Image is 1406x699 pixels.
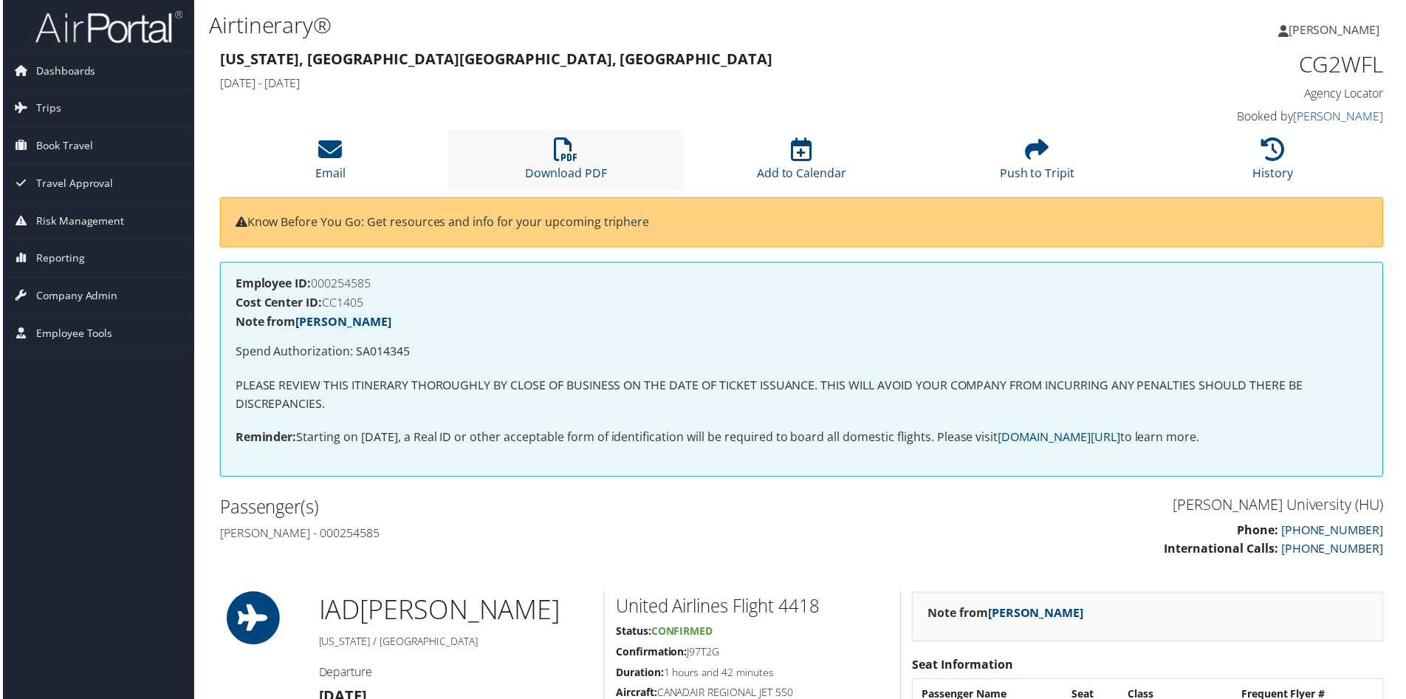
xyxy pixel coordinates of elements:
[1255,146,1295,182] a: History
[294,315,390,331] a: [PERSON_NAME]
[33,52,93,89] span: Dashboards
[999,431,1122,447] a: [DOMAIN_NAME][URL]
[233,214,1371,233] p: Know Before You Go: Get resources and info for your upcoming trip
[218,49,772,69] strong: [US_STATE], [GEOGRAPHIC_DATA] [GEOGRAPHIC_DATA], [GEOGRAPHIC_DATA]
[1111,109,1386,125] h4: Booked by
[33,90,58,127] span: Trips
[1295,109,1386,125] a: [PERSON_NAME]
[1283,524,1386,540] a: [PHONE_NUMBER]
[317,594,592,631] h1: IAD [PERSON_NAME]
[233,431,295,447] strong: Reminder:
[1283,542,1386,559] a: [PHONE_NUMBER]
[1001,146,1076,182] a: Push to Tripit
[218,497,791,522] h2: Passenger(s)
[317,666,592,683] h4: Departure
[314,146,344,182] a: Email
[928,607,1085,624] strong: Note from
[1166,542,1280,559] strong: International Calls:
[33,128,90,165] span: Book Travel
[233,315,390,331] strong: Note from
[615,627,651,641] strong: Status:
[33,203,122,240] span: Risk Management
[33,241,82,278] span: Reporting
[615,647,890,662] h5: J97T2G
[1239,524,1280,540] strong: Phone:
[615,668,663,682] strong: Duration:
[615,596,890,621] h2: United Airlines Flight 4418
[218,75,1088,92] h4: [DATE] - [DATE]
[615,668,890,683] h5: 1 hours and 42 minutes
[233,276,309,293] strong: Employee ID:
[651,627,713,641] span: Confirmed
[1280,7,1397,52] a: [PERSON_NAME]
[813,497,1386,517] h3: [PERSON_NAME] University (HU)
[32,10,180,44] img: airportal-logo.png
[233,430,1371,449] p: Starting on [DATE], a Real ID or other acceptable form of identification will be required to boar...
[1111,86,1386,102] h4: Agency Locator
[615,647,687,661] strong: Confirmation:
[233,279,1371,290] h4: 000254585
[524,146,606,182] a: Download PDF
[33,166,111,202] span: Travel Approval
[218,527,791,543] h4: [PERSON_NAME] - 000254585
[757,146,847,182] a: Add to Calendar
[913,659,1014,675] strong: Seat Information
[233,344,1371,363] p: Spend Authorization: SA014345
[207,10,1001,41] h1: Airtinerary®
[233,296,320,312] strong: Cost Center ID:
[33,279,115,316] span: Company Admin
[989,607,1085,624] a: [PERSON_NAME]
[33,316,110,353] span: Employee Tools
[317,637,592,652] h5: [US_STATE] / [GEOGRAPHIC_DATA]
[233,378,1371,415] p: PLEASE REVIEW THIS ITINERARY THOROUGHLY BY CLOSE OF BUSINESS ON THE DATE OF TICKET ISSUANCE. THIS...
[623,214,649,231] a: here
[1111,49,1386,80] h1: CG2WFL
[233,298,1371,310] h4: CC1405
[1291,21,1382,38] span: [PERSON_NAME]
